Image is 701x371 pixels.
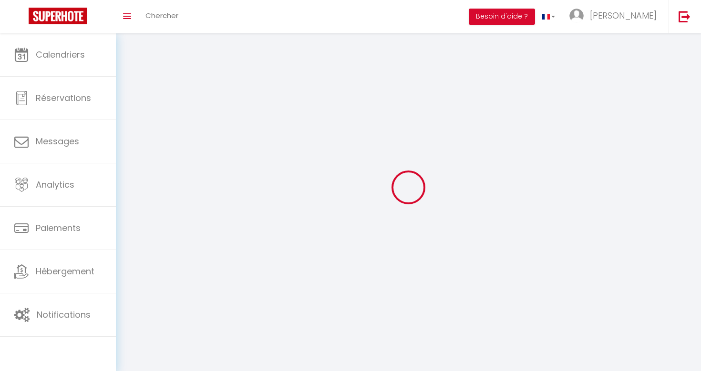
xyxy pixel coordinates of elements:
[590,10,657,21] span: [PERSON_NAME]
[36,92,91,104] span: Réservations
[469,9,535,25] button: Besoin d'aide ?
[36,265,94,277] span: Hébergement
[37,309,91,321] span: Notifications
[36,135,79,147] span: Messages
[569,9,584,23] img: ...
[36,179,74,191] span: Analytics
[679,10,691,22] img: logout
[36,222,81,234] span: Paiements
[145,10,178,20] span: Chercher
[36,49,85,60] span: Calendriers
[29,8,87,24] img: Super Booking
